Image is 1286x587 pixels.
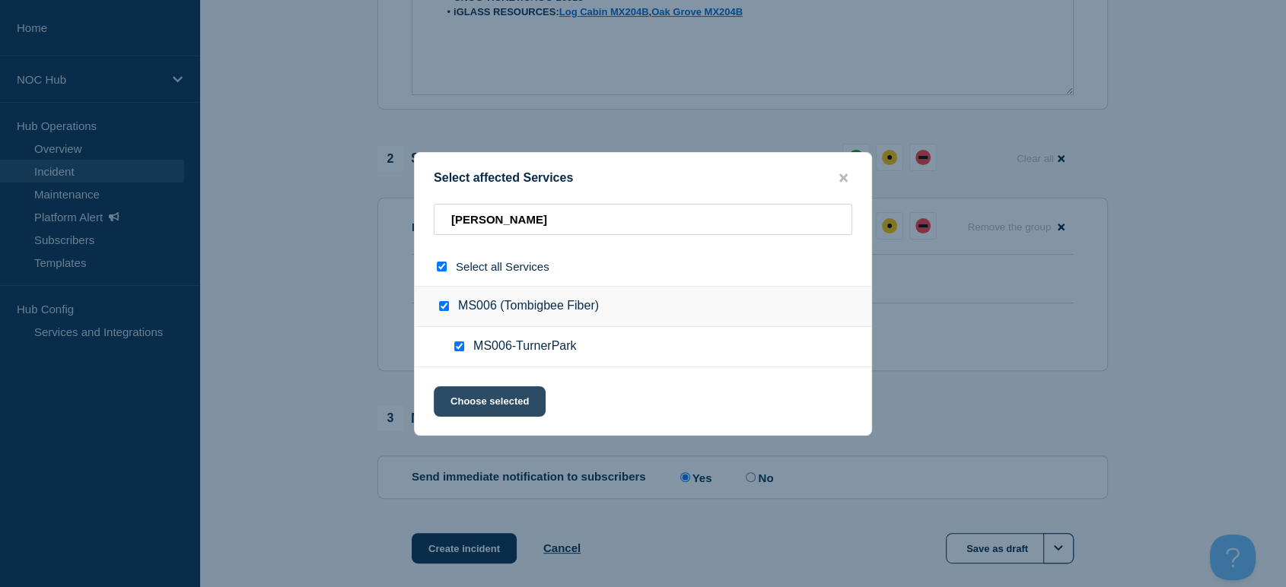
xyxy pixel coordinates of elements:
[415,286,871,327] div: MS006 (Tombigbee Fiber)
[456,260,549,273] span: Select all Services
[434,386,546,417] button: Choose selected
[835,171,852,186] button: close button
[473,339,576,354] span: MS006-TurnerPark
[439,301,449,311] input: MS006 (Tombigbee Fiber) checkbox
[454,341,464,351] input: MS006-TurnerPark checkbox
[434,204,852,235] input: Search
[415,171,871,186] div: Select affected Services
[437,262,447,271] input: select all checkbox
